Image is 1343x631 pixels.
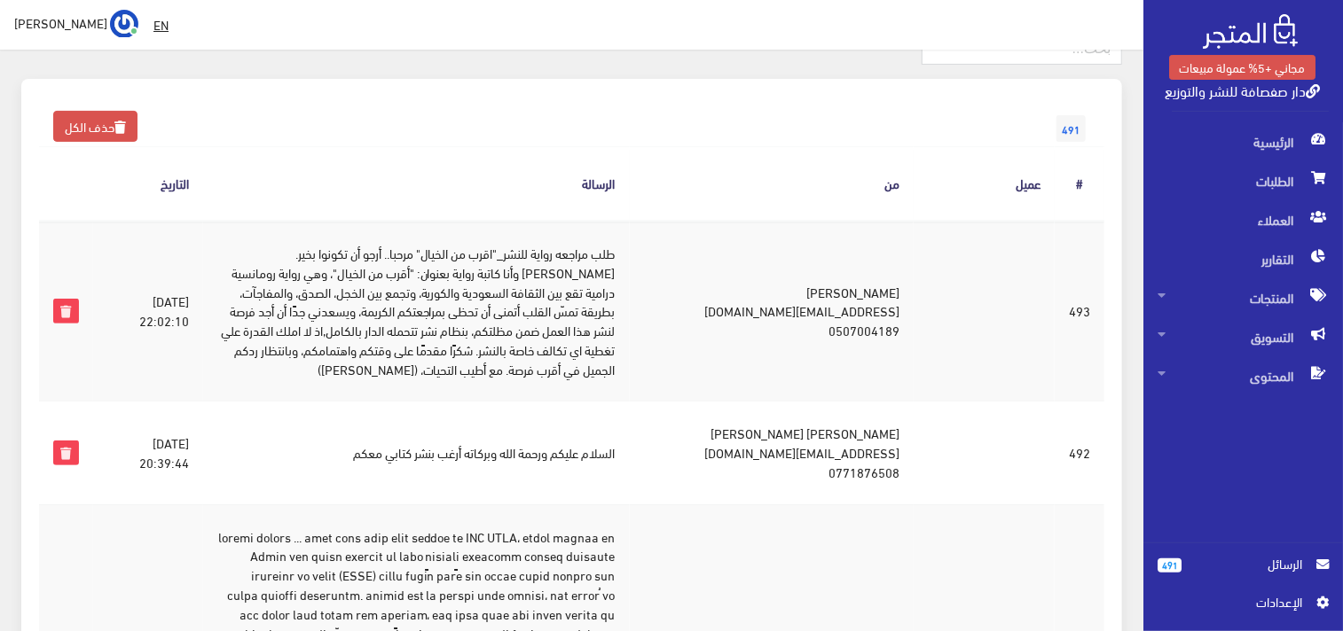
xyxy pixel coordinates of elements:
a: مجاني +5% عمولة مبيعات [1169,55,1316,80]
a: ... [PERSON_NAME] [14,9,138,37]
img: ... [110,10,138,38]
a: الطلبات [1143,161,1343,200]
th: عميل [914,147,1055,221]
span: الطلبات [1158,161,1329,200]
a: اﻹعدادات [1158,592,1329,620]
td: [PERSON_NAME] [EMAIL_ADDRESS][DOMAIN_NAME] 0507004189 [630,221,914,401]
span: المحتوى [1158,356,1329,395]
span: [PERSON_NAME] [14,12,107,34]
iframe: Drift Widget Chat Controller [21,510,89,577]
a: الرئيسية [1143,122,1343,161]
span: التقارير [1158,239,1329,278]
a: التقارير [1143,239,1343,278]
span: المنتجات [1158,278,1329,317]
a: 491 الرسائل [1158,554,1329,592]
td: [DATE] 22:02:10 [93,221,204,401]
td: [PERSON_NAME] [PERSON_NAME] [EMAIL_ADDRESS][DOMAIN_NAME] 0771876508 [630,401,914,504]
span: العملاء [1158,200,1329,239]
td: طلب مراجعه رواية للنشر_"اقرب من الخيال" مرحبا.. أرجو أن تكونوا بخير. [PERSON_NAME] وأنا كاتبة روا... [203,221,629,401]
u: EN [153,13,169,35]
td: 492 [1055,401,1104,504]
a: حذف الكل [53,111,137,142]
span: الرسائل [1196,554,1302,573]
span: الرئيسية [1158,122,1329,161]
th: من [630,147,914,221]
span: اﻹعدادات [1172,592,1301,612]
th: الرسالة [203,147,629,221]
img: . [1203,14,1298,49]
th: التاريخ [93,147,204,221]
a: المنتجات [1143,278,1343,317]
a: دار صفصافة للنشر والتوزيع [1165,77,1320,103]
td: السلام عليكم ورحمة الله وبركاته أرغب بنشر كتابي معكم [203,401,629,504]
a: العملاء [1143,200,1343,239]
td: [DATE] 20:39:44 [93,401,204,504]
td: 493 [1055,221,1104,401]
span: التسويق [1158,317,1329,356]
span: 491 [1158,558,1182,573]
a: المحتوى [1143,356,1343,395]
a: EN [146,9,176,41]
span: 491 [1056,115,1086,142]
th: # [1055,147,1104,221]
